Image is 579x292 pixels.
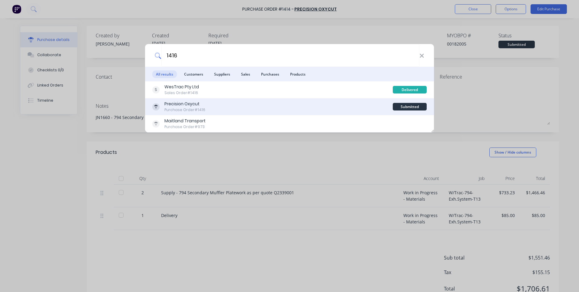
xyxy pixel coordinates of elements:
[393,103,427,110] div: Submitted
[393,86,427,93] div: Delivered
[257,70,283,78] span: Purchases
[210,70,234,78] span: Suppliers
[164,107,205,113] div: Purchase Order #1416
[164,101,205,107] div: Precision Oxycut
[161,44,419,67] input: Start typing a customer or supplier name to create a new order...
[393,120,427,127] div: Billed
[164,118,206,124] div: Maitland Transport
[164,84,199,90] div: WesTrac Pty Ltd
[180,70,207,78] span: Customers
[152,70,177,78] span: All results
[164,124,206,130] div: Purchase Order #973
[164,90,199,96] div: Sales Order #1416
[286,70,309,78] span: Products
[237,70,254,78] span: Sales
